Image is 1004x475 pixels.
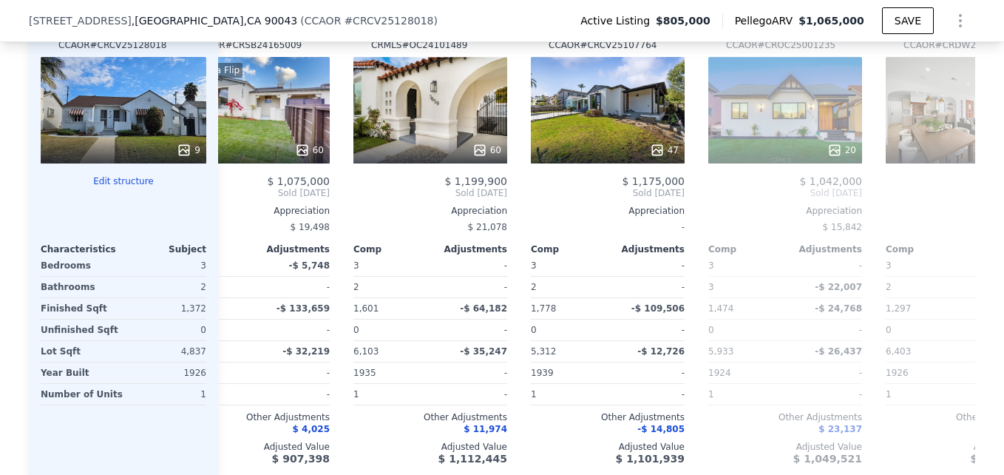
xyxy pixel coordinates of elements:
button: Edit structure [41,175,206,187]
span: $1,065,000 [798,15,864,27]
span: Sold [DATE] [531,187,685,199]
div: - [611,277,685,297]
span: $ 1,199,900 [444,175,507,187]
span: Active Listing [580,13,656,28]
div: 1,372 [126,298,206,319]
div: 60 [295,143,324,158]
span: -$ 5,748 [289,260,330,271]
div: - [256,363,330,383]
span: 0 [531,325,537,335]
span: 6,403 [886,346,911,357]
div: Subject [123,243,206,255]
span: -$ 133,659 [277,303,330,314]
div: 1926 [886,363,960,383]
span: Pellego ARV [735,13,799,28]
div: 1 [353,384,427,405]
div: 2 [886,277,960,297]
span: 5,933 [708,346,733,357]
div: 2 [531,277,605,297]
span: 1,297 [886,303,911,314]
span: -$ 24,768 [815,303,862,314]
div: Appreciation [708,205,862,217]
span: 1,778 [531,303,556,314]
span: , [GEOGRAPHIC_DATA] [132,13,297,28]
div: Bathrooms [41,277,121,297]
span: $ 23,137 [818,424,862,434]
div: 1935 [353,363,427,383]
span: Sold [DATE] [176,187,330,199]
div: Adjusted Value [176,441,330,453]
div: 4,837 [126,341,206,362]
div: Adjusted Value [353,441,507,453]
span: $ 1,049,521 [793,453,862,465]
div: Other Adjustments [176,411,330,423]
span: $ 19,498 [291,222,330,232]
span: $ 1,175,000 [622,175,685,187]
div: 1939 [531,363,605,383]
div: - [433,255,507,276]
div: Adjustments [430,243,507,255]
div: - [788,384,862,405]
span: # CRCV25128018 [344,15,433,27]
div: 0 [126,320,206,340]
div: Appreciation [176,205,330,217]
span: -$ 26,437 [815,346,862,357]
div: Finished Sqft [41,298,121,319]
div: 3 [708,277,782,297]
span: CCAOR [305,15,342,27]
div: - [611,255,685,276]
span: $ 907,398 [272,453,330,465]
div: Characteristics [41,243,123,255]
div: 3 [126,255,206,276]
div: CCAOR # CRCV25128018 [58,39,166,51]
div: 20 [827,143,856,158]
div: CCAOR # CRSB24165009 [194,39,302,51]
span: -$ 109,506 [631,303,685,314]
span: 5,312 [531,346,556,357]
span: 1,474 [708,303,733,314]
span: $ 11,974 [464,424,507,434]
div: CRMLS # OC24101489 [371,39,467,51]
div: Lot Sqft [41,341,121,362]
div: Adjustments [608,243,685,255]
div: - [433,363,507,383]
span: $ 15,842 [823,222,862,232]
button: Show Options [946,6,975,36]
span: 0 [886,325,892,335]
div: 9 [177,143,200,158]
span: Sold [DATE] [353,187,507,199]
div: Adjustments [785,243,862,255]
span: 1,601 [353,303,379,314]
div: CCAOR # CRCV25107764 [549,39,657,51]
div: - [788,320,862,340]
div: - [611,384,685,405]
div: Number of Units [41,384,123,405]
div: - [788,255,862,276]
div: - [256,277,330,297]
div: 47 [650,143,679,158]
div: Comp [708,243,785,255]
div: 1926 [126,363,206,383]
span: $ 1,042,000 [799,175,862,187]
div: Comp [531,243,608,255]
div: 1 [886,384,960,405]
span: 3 [708,260,714,271]
div: Other Adjustments [353,411,507,423]
div: 1 [708,384,782,405]
span: Sold [DATE] [708,187,862,199]
div: Comp [353,243,430,255]
div: Other Adjustments [531,411,685,423]
div: Comp [886,243,963,255]
div: Adjustments [253,243,330,255]
span: -$ 22,007 [815,282,862,292]
div: ( ) [300,13,438,28]
button: SAVE [882,7,934,34]
div: - [256,320,330,340]
span: $805,000 [656,13,710,28]
div: - [256,384,330,405]
span: 3 [531,260,537,271]
div: Adjusted Value [708,441,862,453]
div: 60 [472,143,501,158]
div: - [611,363,685,383]
div: Unfinished Sqft [41,320,121,340]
